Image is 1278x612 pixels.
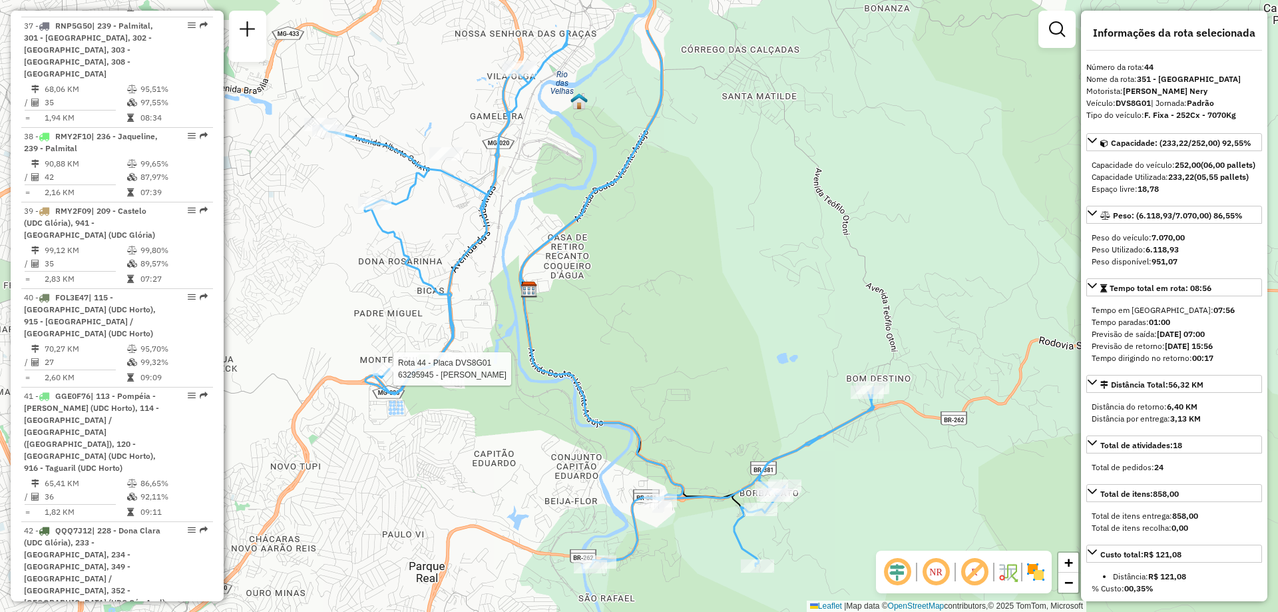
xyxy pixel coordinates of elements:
[1157,329,1205,339] strong: [DATE] 07:00
[44,356,126,369] td: 27
[24,505,31,519] td: =
[127,493,137,501] i: % de utilização da cubagem
[1138,184,1159,194] strong: 18,78
[24,111,31,125] td: =
[1092,304,1257,316] div: Tempo em [GEOGRAPHIC_DATA]:
[24,206,155,240] span: | 209 - Castelo (UDC Glória), 941 - [GEOGRAPHIC_DATA] (UDC Glória)
[1151,98,1214,108] span: | Jornada:
[127,260,137,268] i: % de utilização da cubagem
[1092,232,1185,242] span: Peso do veículo:
[140,505,207,519] td: 09:11
[140,170,207,184] td: 87,97%
[24,292,156,338] span: | 115 - [GEOGRAPHIC_DATA] (UDC Horto), 915 - [GEOGRAPHIC_DATA] / [GEOGRAPHIC_DATA] (UDC Horto)
[1064,554,1073,571] span: +
[1092,183,1257,195] div: Espaço livre:
[1100,440,1182,450] span: Total de atividades:
[24,356,31,369] td: /
[1086,73,1262,85] div: Nome da rota:
[140,342,207,356] td: 95,70%
[127,188,134,196] i: Tempo total em rota
[127,275,134,283] i: Tempo total em rota
[1148,571,1186,581] strong: R$ 121,08
[1194,172,1249,182] strong: (05,55 pallets)
[140,186,207,199] td: 07:39
[1113,210,1243,220] span: Peso: (6.118,93/7.070,00) 86,55%
[188,132,196,140] em: Opções
[127,246,137,254] i: % de utilização do peso
[31,260,39,268] i: Total de Atividades
[1086,299,1262,370] div: Tempo total em rota: 08:56
[140,371,207,384] td: 09:09
[140,96,207,109] td: 97,55%
[200,293,208,301] em: Rota exportada
[127,173,137,181] i: % de utilização da cubagem
[24,272,31,286] td: =
[127,114,134,122] i: Tempo total em rota
[1110,283,1211,293] span: Tempo total em rota: 08:56
[807,601,1086,612] div: Map data © contributors,© 2025 TomTom, Microsoft
[1213,305,1235,315] strong: 07:56
[1201,160,1255,170] strong: (06,00 pallets)
[1175,160,1201,170] strong: 252,00
[188,206,196,214] em: Opções
[127,508,134,516] i: Tempo total em rota
[200,392,208,400] em: Rota exportada
[31,246,39,254] i: Distância Total
[140,244,207,257] td: 99,80%
[31,160,39,168] i: Distância Total
[1086,154,1262,200] div: Capacidade: (233,22/252,00) 92,55%
[1092,159,1257,171] div: Capacidade do veículo:
[1168,172,1194,182] strong: 233,22
[1092,522,1257,534] div: Total de itens recolha:
[44,157,126,170] td: 90,88 KM
[1086,278,1262,296] a: Tempo total em rota: 08:56
[1044,16,1070,43] a: Exibir filtros
[1086,226,1262,273] div: Peso: (6.118,93/7.070,00) 86,55%
[140,490,207,503] td: 92,11%
[1092,340,1257,352] div: Previsão de retorno:
[1092,583,1257,595] div: % Custo:
[1137,74,1241,84] strong: 351 - [GEOGRAPHIC_DATA]
[1187,98,1214,108] strong: Padrão
[1100,488,1179,500] div: Total de itens:
[127,85,137,93] i: % de utilização do peso
[44,342,126,356] td: 70,27 KM
[44,96,126,109] td: 35
[200,21,208,29] em: Rota exportada
[997,561,1018,583] img: Fluxo de ruas
[1168,380,1203,390] span: 56,32 KM
[140,272,207,286] td: 07:27
[24,525,165,607] span: 42 -
[1152,232,1185,242] strong: 7.070,00
[188,21,196,29] em: Opções
[24,525,165,607] span: | 228 - Dona Clara (UDC Glória), 233 - [GEOGRAPHIC_DATA], 234 - [GEOGRAPHIC_DATA], 349 - [GEOGRAP...
[55,21,92,31] span: RNP5G50
[24,131,158,153] span: 38 -
[24,371,31,384] td: =
[1092,244,1257,256] div: Peso Utilizado:
[31,493,39,501] i: Total de Atividades
[127,345,137,353] i: % de utilização do peso
[1064,574,1073,591] span: −
[127,99,137,107] i: % de utilização da cubagem
[24,292,156,338] span: 40 -
[1152,256,1177,266] strong: 951,07
[200,132,208,140] em: Rota exportada
[1192,353,1213,363] strong: 00:17
[200,206,208,214] em: Rota exportada
[1086,27,1262,39] h4: Informações da rota selecionada
[1086,505,1262,539] div: Total de itens:858,00
[1092,171,1257,183] div: Capacidade Utilizada:
[127,160,137,168] i: % de utilização do peso
[1149,317,1170,327] strong: 01:00
[24,391,159,473] span: 41 -
[140,477,207,490] td: 86,65%
[1092,510,1257,522] div: Total de itens entrega:
[1086,375,1262,393] a: Distância Total:56,32 KM
[188,293,196,301] em: Opções
[44,83,126,96] td: 68,06 KM
[1092,352,1257,364] div: Tempo dirigindo no retorno:
[1086,456,1262,479] div: Total de atividades:18
[1153,489,1179,499] strong: 858,00
[31,345,39,353] i: Distância Total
